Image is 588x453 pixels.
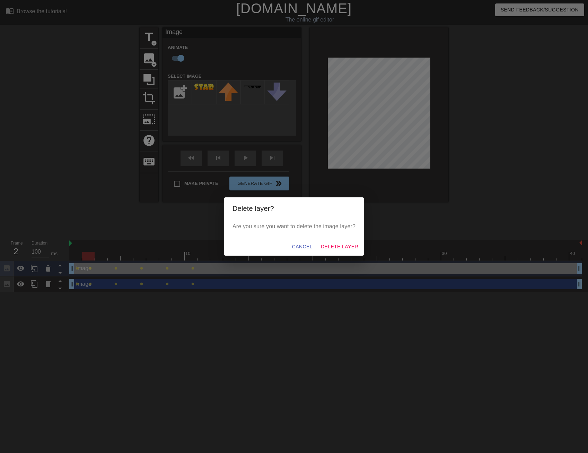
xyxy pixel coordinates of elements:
p: Are you sure you want to delete the image layer? [232,222,356,231]
span: Cancel [292,242,313,251]
span: Delete Layer [321,242,358,251]
button: Cancel [289,240,315,253]
h2: Delete layer? [232,203,356,214]
button: Delete Layer [318,240,361,253]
